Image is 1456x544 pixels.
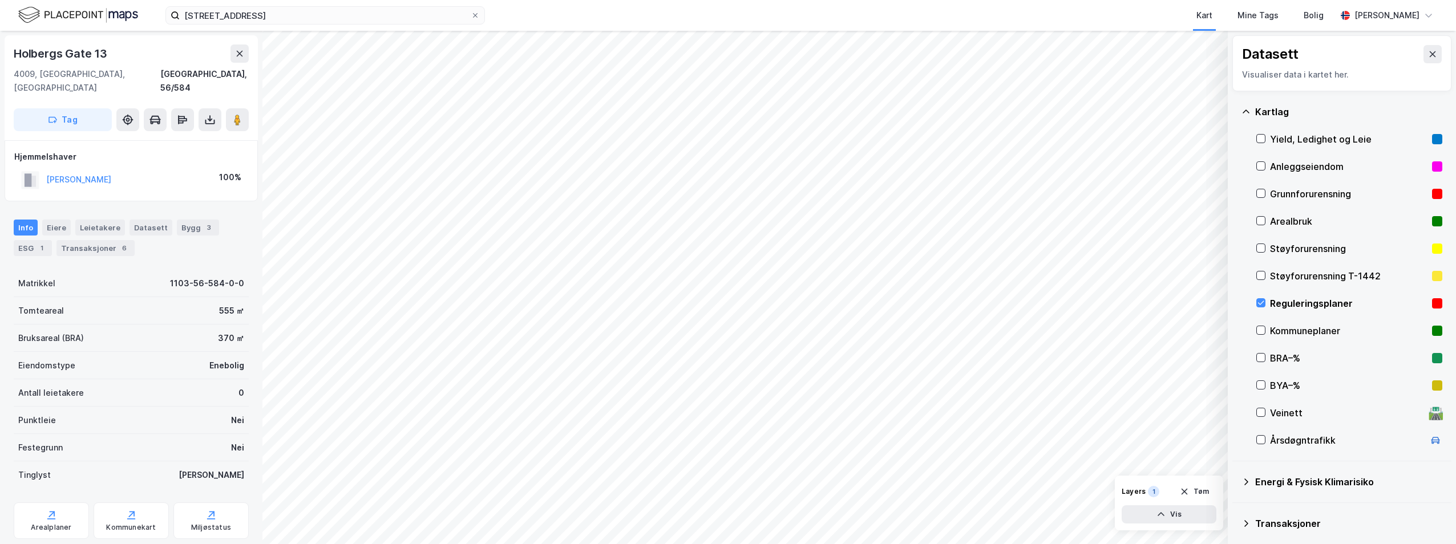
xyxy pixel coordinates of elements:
div: Støyforurensning [1270,242,1427,255]
div: 🛣️ [1428,405,1443,420]
div: Transaksjoner [56,240,135,256]
div: Kartlag [1255,105,1442,119]
div: ESG [14,240,52,256]
div: Anleggseiendom [1270,160,1427,173]
div: Festegrunn [18,441,63,454]
div: BYA–% [1270,379,1427,392]
div: Visualiser data i kartet her. [1242,68,1442,82]
div: [PERSON_NAME] [1354,9,1419,22]
div: 1103-56-584-0-0 [170,277,244,290]
div: Tomteareal [18,304,64,318]
div: Årsdøgntrafikk [1270,433,1424,447]
div: Transaksjoner [1255,517,1442,530]
img: logo.f888ab2527a4732fd821a326f86c7f29.svg [18,5,138,25]
div: 4009, [GEOGRAPHIC_DATA], [GEOGRAPHIC_DATA] [14,67,160,95]
div: Datasett [1242,45,1299,63]
div: Kart [1196,9,1212,22]
div: Arealplaner [31,523,71,532]
button: Vis [1122,505,1216,523]
div: 6 [119,242,130,254]
div: 555 ㎡ [219,304,244,318]
div: Bolig [1304,9,1324,22]
div: 0 [238,386,244,400]
div: 3 [203,222,215,233]
div: BRA–% [1270,351,1427,365]
div: 370 ㎡ [218,331,244,345]
div: Holbergs Gate 13 [14,44,110,63]
div: Nei [231,441,244,454]
div: Grunnforurensning [1270,187,1427,201]
iframe: Chat Widget [1399,489,1456,544]
div: Leietakere [75,220,125,236]
div: Eiendomstype [18,359,75,372]
div: Kommuneplaner [1270,324,1427,338]
div: Punktleie [18,413,56,427]
div: Nei [231,413,244,427]
div: [GEOGRAPHIC_DATA], 56/584 [160,67,249,95]
div: Reguleringsplaner [1270,297,1427,310]
input: Søk på adresse, matrikkel, gårdeiere, leietakere eller personer [180,7,471,24]
div: Datasett [130,220,172,236]
div: Veinett [1270,406,1424,420]
button: Tag [14,108,112,131]
div: Matrikkel [18,277,55,290]
div: Tinglyst [18,468,51,482]
div: Mine Tags [1237,9,1279,22]
div: Bygg [177,220,219,236]
div: Kommunekart [106,523,156,532]
div: Eiere [42,220,71,236]
div: Enebolig [209,359,244,372]
div: Bruksareal (BRA) [18,331,84,345]
div: 1 [36,242,47,254]
div: Antall leietakere [18,386,84,400]
div: 1 [1148,486,1159,497]
div: Yield, Ledighet og Leie [1270,132,1427,146]
button: Tøm [1172,482,1216,501]
div: Arealbruk [1270,214,1427,228]
div: Hjemmelshaver [14,150,248,164]
div: 100% [219,170,241,184]
div: Layers [1122,487,1146,496]
div: Energi & Fysisk Klimarisiko [1255,475,1442,489]
div: Støyforurensning T-1442 [1270,269,1427,283]
div: Kontrollprogram for chat [1399,489,1456,544]
div: Miljøstatus [191,523,231,532]
div: [PERSON_NAME] [179,468,244,482]
div: Info [14,220,38,236]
